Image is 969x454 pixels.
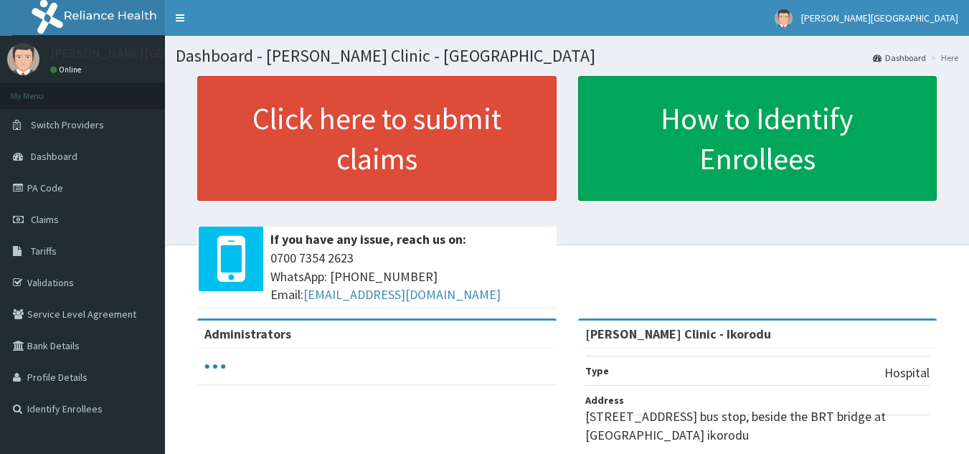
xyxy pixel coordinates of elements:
[204,326,291,342] b: Administrators
[50,65,85,75] a: Online
[7,43,39,75] img: User Image
[50,47,263,60] p: [PERSON_NAME][GEOGRAPHIC_DATA]
[270,231,466,247] b: If you have any issue, reach us on:
[204,356,226,377] svg: audio-loading
[585,326,771,342] strong: [PERSON_NAME] Clinic - Ikorodu
[578,76,937,201] a: How to Identify Enrollees
[873,52,926,64] a: Dashboard
[270,249,549,304] span: 0700 7354 2623 WhatsApp: [PHONE_NUMBER] Email:
[775,9,793,27] img: User Image
[303,286,501,303] a: [EMAIL_ADDRESS][DOMAIN_NAME]
[31,213,59,226] span: Claims
[585,407,930,444] p: [STREET_ADDRESS] bus stop, beside the BRT bridge at [GEOGRAPHIC_DATA] ikorodu
[31,118,104,131] span: Switch Providers
[585,364,609,377] b: Type
[927,52,958,64] li: Here
[31,150,77,163] span: Dashboard
[197,76,557,201] a: Click here to submit claims
[176,47,958,65] h1: Dashboard - [PERSON_NAME] Clinic - [GEOGRAPHIC_DATA]
[801,11,958,24] span: [PERSON_NAME][GEOGRAPHIC_DATA]
[31,245,57,257] span: Tariffs
[884,364,930,382] p: Hospital
[585,394,624,407] b: Address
